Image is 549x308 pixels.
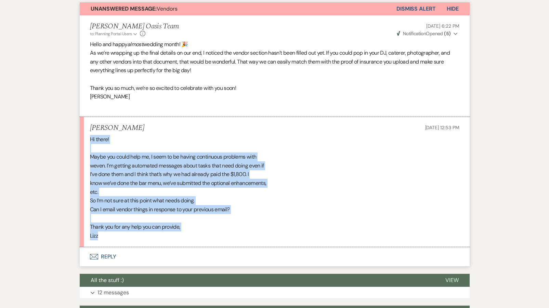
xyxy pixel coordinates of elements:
[434,274,470,287] button: View
[90,31,132,37] span: to: Planning Portal Users
[90,135,459,240] div: Hi there! Maybe you could help me, I seem to be having continuous problems with weven. I’m gettin...
[90,124,144,132] h5: [PERSON_NAME]
[90,22,179,31] h5: [PERSON_NAME] Oasis Team
[396,30,459,37] button: NotificationOpened (5)
[80,287,470,298] button: 12 messages
[90,92,459,101] p: [PERSON_NAME]
[90,49,459,75] p: As we’re wrapping up the final details on our end, I noticed the vendor section hasn’t been fille...
[90,31,139,37] button: to: Planning Portal Users
[403,30,426,37] span: Notification
[91,5,178,12] span: Vendors
[90,41,127,48] span: Hello and happy
[143,41,188,48] span: wedding month! 🎉
[80,247,470,266] button: Reply
[425,124,459,131] span: [DATE] 12:53 PM
[396,2,436,15] button: Dismiss Alert
[91,5,157,12] strong: Unanswered Message:
[127,41,143,48] em: almost
[426,23,459,29] span: [DATE] 6:22 PM
[444,30,450,37] strong: ( 5 )
[445,277,459,284] span: View
[91,277,124,284] span: All the stuff :)
[97,288,129,297] p: 12 messages
[80,274,434,287] button: All the stuff :)
[447,5,459,12] span: Hide
[436,2,470,15] button: Hide
[397,30,451,37] span: Opened
[80,2,396,15] button: Unanswered Message:Vendors
[90,84,459,93] p: Thank you so much, we’re so excited to celebrate with you soon!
